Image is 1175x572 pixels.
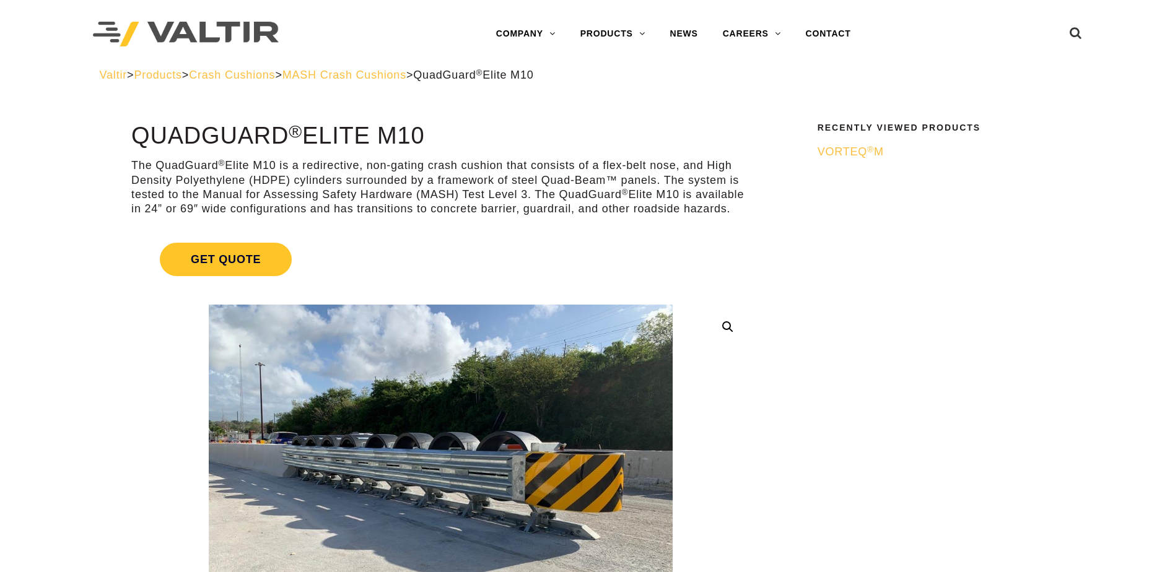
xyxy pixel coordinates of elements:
span: VORTEQ M [818,145,884,158]
a: MASH Crash Cushions [282,69,406,81]
span: QuadGuard Elite M10 [413,69,533,81]
a: Valtir [100,69,127,81]
sup: ® [476,68,483,77]
a: VORTEQ®M [818,145,1068,159]
h2: Recently Viewed Products [818,123,1068,132]
a: Crash Cushions [189,69,275,81]
a: Products [134,69,181,81]
sup: ® [219,158,225,168]
p: The QuadGuard Elite M10 is a redirective, non-gating crash cushion that consists of a flex-belt n... [131,158,750,217]
a: COMPANY [484,22,568,46]
h1: QuadGuard Elite M10 [131,123,750,149]
a: CAREERS [710,22,793,46]
sup: ® [867,145,874,154]
div: > > > > [100,68,1076,82]
a: PRODUCTS [568,22,658,46]
span: Get Quote [160,243,292,276]
sup: ® [622,188,629,197]
a: Get Quote [131,228,750,291]
a: CONTACT [793,22,863,46]
img: Valtir [93,22,279,47]
sup: ® [289,121,302,141]
a: NEWS [658,22,710,46]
